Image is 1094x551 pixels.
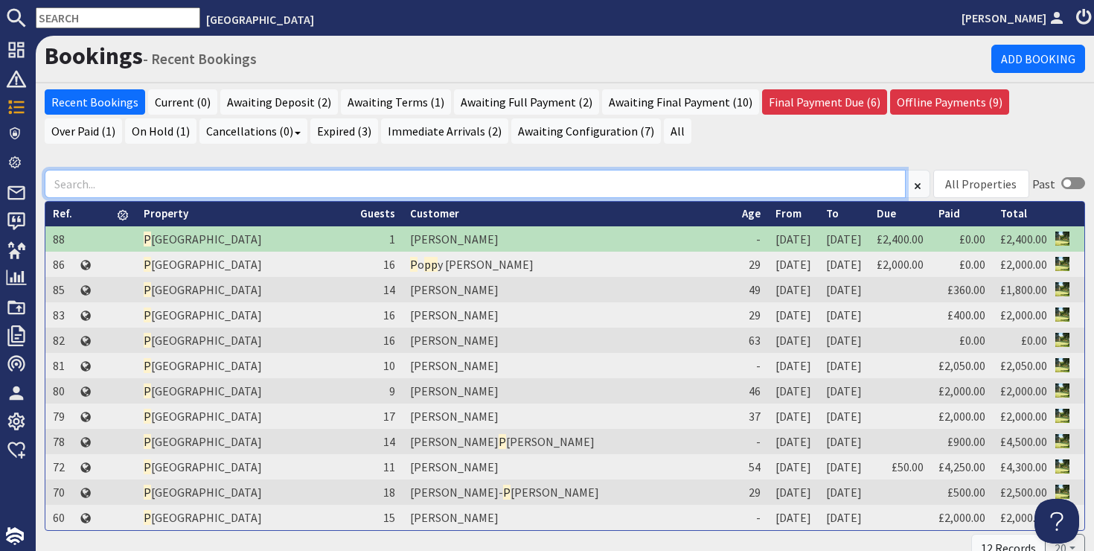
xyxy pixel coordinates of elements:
[1000,434,1047,449] a: £4,500.00
[1000,383,1047,398] a: £2,000.00
[45,89,145,115] a: Recent Bookings
[819,480,869,505] td: [DATE]
[45,41,143,71] a: Bookings
[602,89,759,115] a: Awaiting Final Payment (10)
[45,252,80,277] td: 86
[53,206,72,220] a: Ref.
[220,89,338,115] a: Awaiting Deposit (2)
[403,429,735,454] td: [PERSON_NAME] [PERSON_NAME]
[768,302,819,328] td: [DATE]
[383,434,395,449] span: 14
[454,89,599,115] a: Awaiting Full Payment (2)
[892,459,924,474] a: £50.00
[1055,485,1069,499] img: Referer: Primrose Manor
[410,257,418,272] mark: P
[389,383,395,398] span: 9
[45,429,80,454] td: 78
[938,358,985,373] a: £2,050.00
[664,118,691,144] a: All
[403,226,735,252] td: [PERSON_NAME]
[1034,499,1079,544] iframe: Toggle Customer Support
[431,257,438,272] mark: p
[1000,459,1047,474] a: £4,300.00
[938,383,985,398] a: £2,000.00
[768,252,819,277] td: [DATE]
[125,118,196,144] a: On Hold (1)
[1055,459,1069,474] img: Referer: Primrose Manor
[1055,257,1069,271] img: Referer: Primrose Manor
[45,505,80,530] td: 60
[735,378,768,404] td: 46
[45,480,80,505] td: 70
[1055,308,1069,322] img: Referer: Primrose Manor
[45,226,80,252] td: 88
[768,277,819,302] td: [DATE]
[144,409,262,424] a: P[GEOGRAPHIC_DATA]
[945,175,1017,193] div: All Properties
[503,485,511,500] mark: P
[45,378,80,404] td: 80
[144,434,262,449] a: P[GEOGRAPHIC_DATA]
[383,308,395,322] span: 16
[768,404,819,429] td: [DATE]
[735,505,768,530] td: -
[775,206,802,220] a: From
[199,118,307,144] a: Cancellations (0)
[1032,175,1055,193] div: Past
[383,485,395,500] span: 18
[511,118,661,144] a: Awaiting Configuration (7)
[768,505,819,530] td: [DATE]
[1000,485,1047,500] a: £2,500.00
[735,353,768,378] td: -
[1000,308,1047,322] a: £2,000.00
[144,383,151,398] mark: P
[144,333,262,348] a: P[GEOGRAPHIC_DATA]
[403,404,735,429] td: [PERSON_NAME]
[144,409,151,424] mark: P
[403,454,735,480] td: [PERSON_NAME]
[947,485,985,500] a: £500.00
[144,232,262,246] a: P[GEOGRAPHIC_DATA]
[947,308,985,322] a: £400.00
[1000,510,1047,525] a: £2,000.00
[1055,232,1069,246] img: Referer: Primrose Manor
[991,45,1085,73] a: Add Booking
[383,409,395,424] span: 17
[1055,333,1069,347] img: Referer: Primrose Manor
[947,434,985,449] a: £900.00
[819,378,869,404] td: [DATE]
[933,170,1029,198] div: Combobox
[383,459,395,474] span: 11
[877,232,924,246] a: £2,400.00
[144,485,262,500] a: P[GEOGRAPHIC_DATA]
[938,206,960,220] a: Paid
[819,226,869,252] td: [DATE]
[144,510,262,525] a: P[GEOGRAPHIC_DATA]
[1055,383,1069,398] img: Referer: Primrose Manor
[890,89,1009,115] a: Offline Payments (9)
[735,328,768,353] td: 63
[403,277,735,302] td: [PERSON_NAME]
[144,358,262,373] a: P[GEOGRAPHIC_DATA]
[143,50,257,68] small: - Recent Bookings
[403,252,735,277] td: o y [PERSON_NAME]
[768,226,819,252] td: [DATE]
[762,89,887,115] a: Final Payment Due (6)
[310,118,378,144] a: Expired (3)
[768,454,819,480] td: [DATE]
[403,378,735,404] td: [PERSON_NAME]
[45,277,80,302] td: 85
[144,308,262,322] a: P[GEOGRAPHIC_DATA]
[1055,358,1069,372] img: Referer: Primrose Manor
[403,302,735,328] td: [PERSON_NAME]
[424,257,431,272] mark: p
[938,510,985,525] a: £2,000.00
[768,378,819,404] td: [DATE]
[819,252,869,277] td: [DATE]
[45,328,80,353] td: 82
[1055,282,1069,296] img: Referer: Primrose Manor
[403,328,735,353] td: [PERSON_NAME]
[735,277,768,302] td: 49
[144,485,151,500] mark: P
[144,510,151,525] mark: P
